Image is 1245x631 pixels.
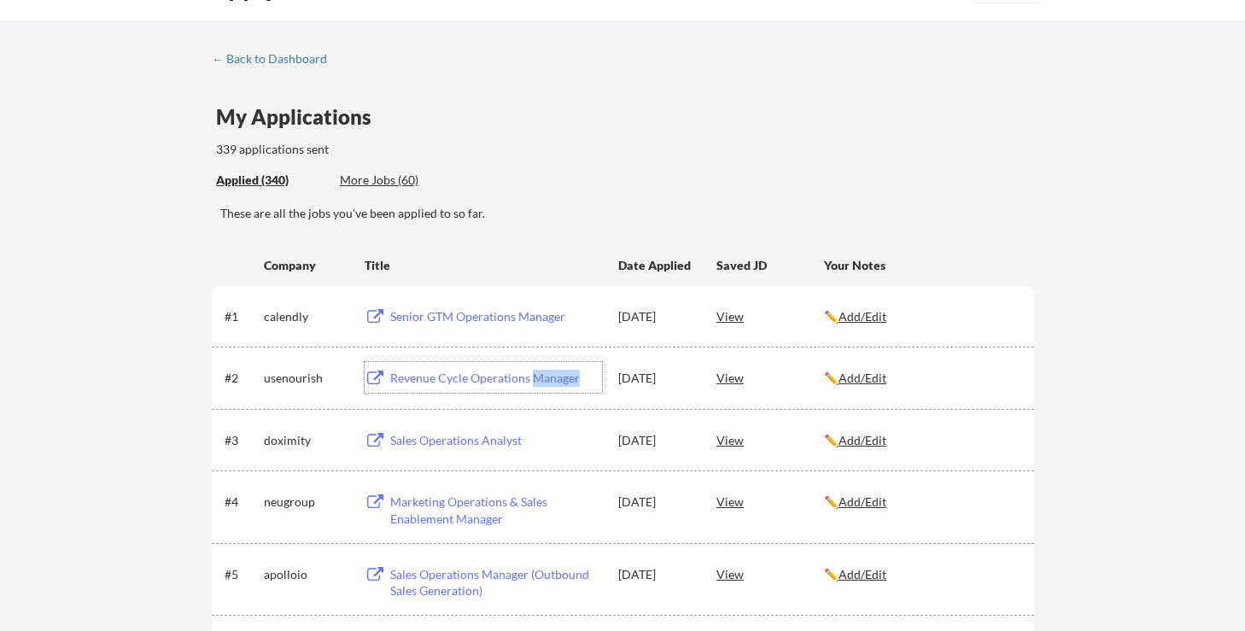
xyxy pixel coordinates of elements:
div: calendly [264,308,349,325]
div: ✏️ [824,370,1019,387]
u: Add/Edit [839,494,886,509]
div: [DATE] [618,308,693,325]
div: ✏️ [824,494,1019,511]
div: #2 [225,370,258,387]
div: ✏️ [824,432,1019,449]
div: View [716,558,824,589]
div: [DATE] [618,566,693,583]
u: Add/Edit [839,309,886,324]
div: These are job applications we think you'd be a good fit for, but couldn't apply you to automatica... [340,172,465,190]
div: These are all the jobs you've been applied to so far. [220,205,1034,222]
div: #5 [225,566,258,583]
div: Company [264,257,349,274]
div: neugroup [264,494,349,511]
u: Add/Edit [839,433,886,447]
div: My Applications [216,107,385,127]
div: doximity [264,432,349,449]
div: usenourish [264,370,349,387]
div: [DATE] [618,432,693,449]
div: [DATE] [618,494,693,511]
div: These are all the jobs you've been applied to so far. [216,172,327,190]
div: Revenue Cycle Operations Manager [390,370,602,387]
div: #4 [225,494,258,511]
div: Applied (340) [216,172,327,189]
div: View [716,362,824,393]
u: Add/Edit [839,567,886,581]
div: Date Applied [618,257,693,274]
div: [DATE] [618,370,693,387]
div: Title [365,257,602,274]
div: Saved JD [716,249,824,280]
div: View [716,486,824,517]
div: Sales Operations Manager (Outbound Sales Generation) [390,566,602,599]
u: Add/Edit [839,371,886,385]
div: #3 [225,432,258,449]
div: Your Notes [824,257,1019,274]
div: Senior GTM Operations Manager [390,308,602,325]
a: ← Back to Dashboard [212,52,340,69]
div: Marketing Operations & Sales Enablement Manager [390,494,602,527]
div: ✏️ [824,308,1019,325]
div: 339 applications sent [216,141,547,158]
div: apolloio [264,566,349,583]
div: ← Back to Dashboard [212,53,340,65]
div: View [716,424,824,455]
div: Sales Operations Analyst [390,432,602,449]
div: More Jobs (60) [340,172,465,189]
div: ✏️ [824,566,1019,583]
div: #1 [225,308,258,325]
div: View [716,301,824,331]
